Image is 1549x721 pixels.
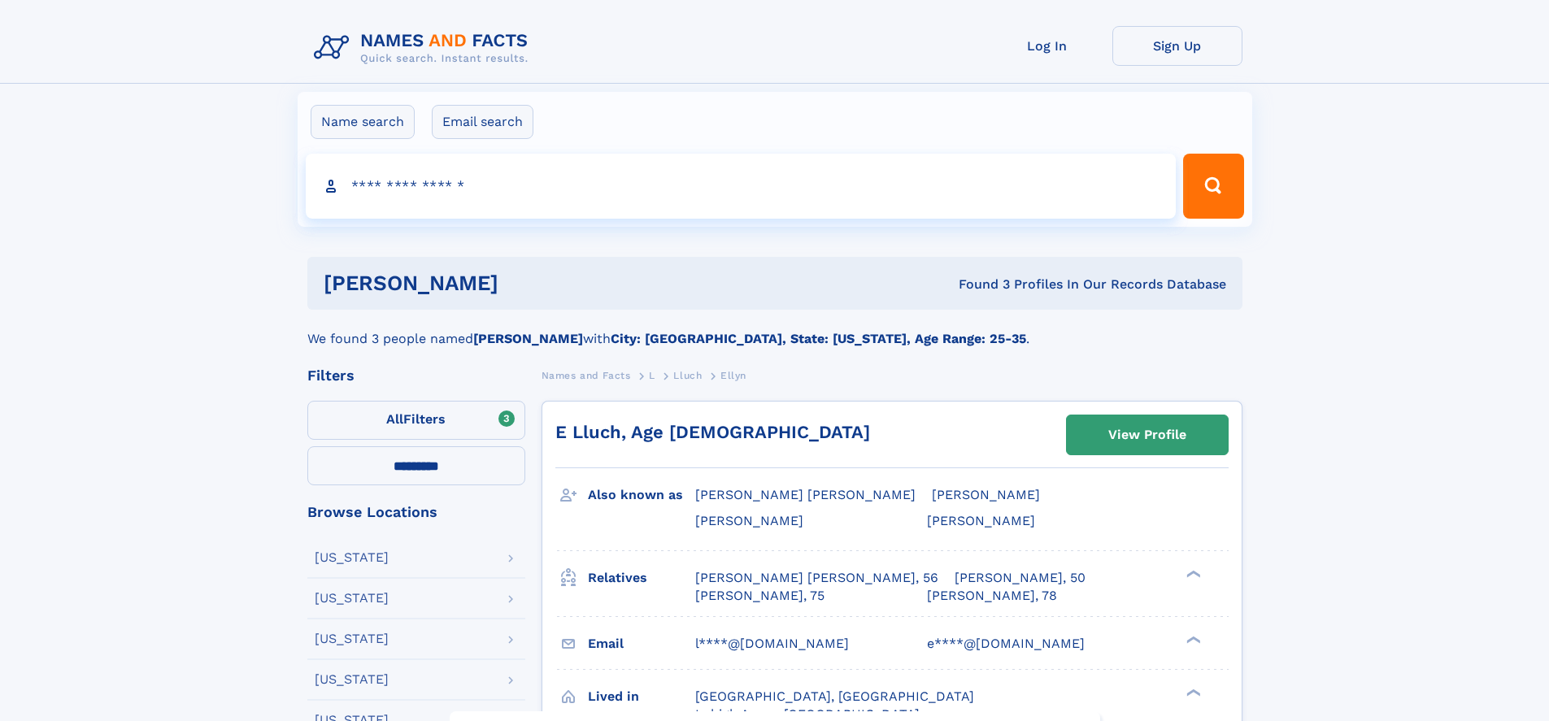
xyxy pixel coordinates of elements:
[386,411,403,427] span: All
[307,310,1242,349] div: We found 3 people named with .
[673,365,702,385] a: Lluch
[695,587,825,605] a: [PERSON_NAME], 75
[588,630,695,658] h3: Email
[649,365,655,385] a: L
[432,105,533,139] label: Email search
[720,370,746,381] span: Ellyn
[555,422,870,442] a: E Lluch, Age [DEMOGRAPHIC_DATA]
[729,276,1226,293] div: Found 3 Profiles In Our Records Database
[315,592,389,605] div: [US_STATE]
[695,513,803,528] span: [PERSON_NAME]
[611,331,1026,346] b: City: [GEOGRAPHIC_DATA], State: [US_STATE], Age Range: 25-35
[1182,568,1202,579] div: ❯
[927,587,1057,605] a: [PERSON_NAME], 78
[307,505,525,519] div: Browse Locations
[588,564,695,592] h3: Relatives
[1108,416,1186,454] div: View Profile
[307,26,542,70] img: Logo Names and Facts
[315,632,389,645] div: [US_STATE]
[307,401,525,440] label: Filters
[588,481,695,509] h3: Also known as
[1183,154,1243,219] button: Search Button
[1182,634,1202,645] div: ❯
[927,513,1035,528] span: [PERSON_NAME]
[932,487,1040,502] span: [PERSON_NAME]
[649,370,655,381] span: L
[982,26,1112,66] a: Log In
[315,551,389,564] div: [US_STATE]
[1067,415,1228,454] a: View Profile
[1182,687,1202,697] div: ❯
[315,673,389,686] div: [US_STATE]
[695,487,916,502] span: [PERSON_NAME] [PERSON_NAME]
[588,683,695,710] h3: Lived in
[695,569,938,587] a: [PERSON_NAME] [PERSON_NAME], 56
[695,688,974,704] span: [GEOGRAPHIC_DATA], [GEOGRAPHIC_DATA]
[307,368,525,383] div: Filters
[673,370,702,381] span: Lluch
[311,105,415,139] label: Name search
[1112,26,1242,66] a: Sign Up
[306,154,1177,219] input: search input
[473,331,583,346] b: [PERSON_NAME]
[324,273,729,293] h1: [PERSON_NAME]
[955,569,1086,587] a: [PERSON_NAME], 50
[542,365,631,385] a: Names and Facts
